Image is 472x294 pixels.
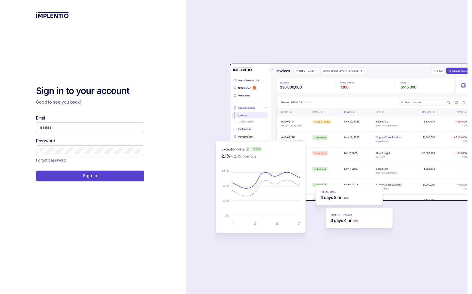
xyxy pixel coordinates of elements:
p: Forgot password [36,157,66,163]
label: Email [36,115,46,121]
p: Good to see you back! [36,99,144,105]
img: logo [36,12,69,18]
button: Sign In [36,171,144,181]
a: Link Forgot password [36,157,66,163]
h2: Sign in to your account [36,85,144,97]
p: Sign In [83,173,97,179]
label: Password [36,138,55,144]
